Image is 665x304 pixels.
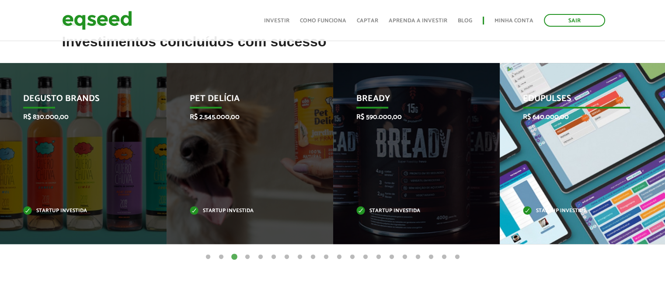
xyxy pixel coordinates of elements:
a: Sair [544,14,605,27]
button: 16 of 20 [400,253,409,262]
p: Startup investida [523,209,630,213]
button: 8 of 20 [296,253,304,262]
p: R$ 830.000,00 [23,113,131,121]
button: 12 of 20 [348,253,357,262]
button: 9 of 20 [309,253,317,262]
button: 7 of 20 [282,253,291,262]
button: 1 of 20 [204,253,212,262]
a: Blog [458,18,472,24]
a: Captar [357,18,378,24]
p: Degusto Brands [23,94,131,108]
button: 18 of 20 [427,253,435,262]
a: Aprenda a investir [389,18,447,24]
p: Edupulses [523,94,630,108]
button: 5 of 20 [256,253,265,262]
button: 19 of 20 [440,253,449,262]
p: R$ 590.000,00 [356,113,464,121]
button: 4 of 20 [243,253,252,262]
p: Startup investida [190,209,297,213]
button: 10 of 20 [322,253,331,262]
p: Bready [356,94,464,108]
button: 2 of 20 [217,253,226,262]
button: 17 of 20 [414,253,422,262]
a: Como funciona [300,18,346,24]
a: Investir [264,18,289,24]
button: 20 of 20 [453,253,462,262]
p: Pet Delícia [190,94,297,108]
button: 11 of 20 [335,253,344,262]
button: 3 of 20 [230,253,239,262]
img: EqSeed [62,9,132,32]
button: 15 of 20 [387,253,396,262]
p: Startup investida [23,209,131,213]
p: R$ 2.545.000,00 [190,113,297,121]
button: 13 of 20 [361,253,370,262]
button: 14 of 20 [374,253,383,262]
a: Minha conta [494,18,533,24]
p: R$ 640.000,00 [523,113,630,121]
p: Startup investida [356,209,464,213]
h2: Investimentos concluídos com sucesso [62,34,603,63]
button: 6 of 20 [269,253,278,262]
